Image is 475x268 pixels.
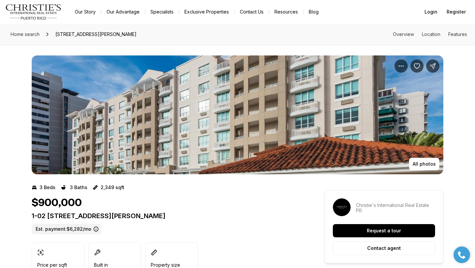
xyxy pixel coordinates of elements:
button: 3 Baths [61,182,87,193]
a: Blog [303,7,324,17]
span: Register [447,9,466,15]
p: 2,349 sqft [101,185,124,190]
a: Exclusive Properties [179,7,234,17]
span: [STREET_ADDRESS][PERSON_NAME] [53,29,139,40]
a: Our Advantage [101,7,145,17]
a: Skip to: Features [448,31,467,37]
a: Resources [269,7,303,17]
p: Contact agent [367,246,401,251]
p: 1-02 [STREET_ADDRESS][PERSON_NAME] [32,212,301,220]
img: logo [5,4,62,20]
button: Share Property: 1-02 CAOBA ST SAN PATRICIO AVE #303 [426,59,439,73]
span: Home search [11,31,40,37]
h1: $900,000 [32,197,82,209]
a: Home search [8,29,42,40]
button: Save Property: 1-02 CAOBA ST SAN PATRICIO AVE #303 [410,59,424,73]
button: Contact agent [333,241,435,255]
button: Request a tour [333,224,435,237]
p: Property size [151,262,180,268]
span: Login [425,9,437,15]
li: 1 of 1 [32,55,443,174]
button: Contact Us [235,7,269,17]
p: All photos [413,161,436,167]
p: Price per sqft [37,262,67,268]
button: Login [421,5,441,18]
div: Listing Photos [32,55,443,174]
a: Our Story [70,7,101,17]
button: Register [443,5,470,18]
p: Christie's International Real Estate PR [356,203,435,213]
button: All photos [409,158,439,170]
button: Property options [395,59,408,73]
p: 3 Baths [70,185,87,190]
a: Skip to: Location [422,31,440,37]
a: Specialists [145,7,179,17]
a: Skip to: Overview [393,31,414,37]
label: Est. payment: $6,282/mo [32,224,101,234]
p: 3 Beds [40,185,55,190]
button: View image gallery [32,55,443,174]
p: Request a tour [367,228,401,233]
nav: Page section menu [393,32,467,37]
p: Built in [94,262,108,268]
